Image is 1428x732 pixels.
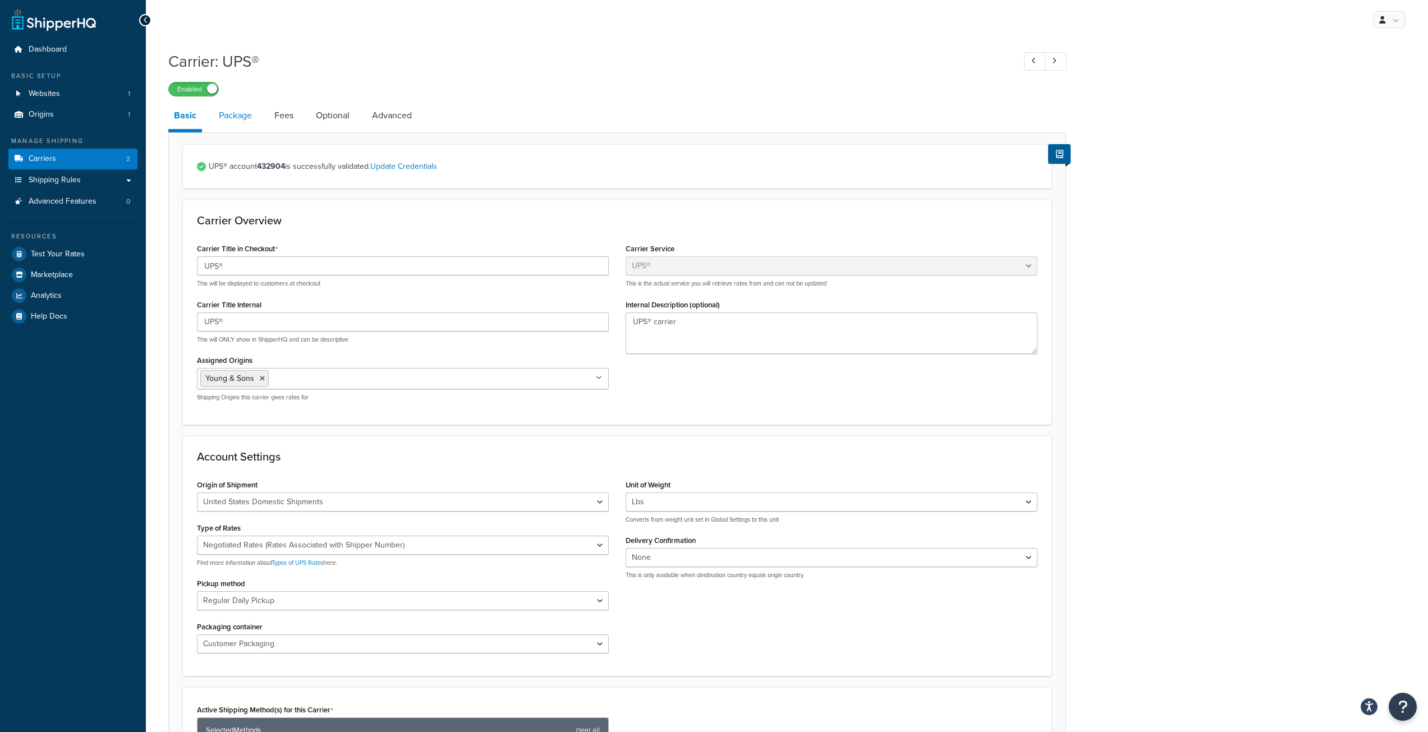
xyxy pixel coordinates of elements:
a: Carriers2 [8,149,137,169]
p: Find more information about here. [197,559,609,567]
span: Advanced Features [29,197,97,206]
label: Enabled [169,82,218,96]
p: This is only available when destination country equals origin country [626,571,1037,579]
a: Websites1 [8,84,137,104]
a: Package [213,102,258,129]
a: Help Docs [8,306,137,326]
p: Converts from weight unit set in Global Settings to this unit [626,515,1037,524]
span: Carriers [29,154,56,164]
span: 0 [126,197,130,206]
label: Delivery Confirmation [626,536,696,545]
label: Carrier Service [626,245,674,253]
span: Help Docs [31,312,67,321]
span: 1 [128,89,130,99]
label: Active Shipping Method(s) for this Carrier [197,706,333,715]
label: Carrier Title in Checkout [197,245,278,254]
p: This is the actual service you will retrieve rates from and can not be updated [626,279,1037,288]
label: Unit of Weight [626,481,671,489]
label: Origin of Shipment [197,481,258,489]
label: Type of Rates [197,524,241,532]
span: 2 [126,154,130,164]
a: Update Credentials [370,160,437,172]
a: Fees [269,102,299,129]
div: Basic Setup [8,71,137,81]
span: Young & Sons [205,372,254,384]
span: UPS® account is successfully validated. [209,159,1037,174]
div: Manage Shipping [8,136,137,146]
label: Carrier Title Internal [197,301,261,309]
a: Test Your Rates [8,244,137,264]
a: Optional [310,102,355,129]
a: Dashboard [8,39,137,60]
span: Analytics [31,291,62,301]
h3: Carrier Overview [197,214,1037,227]
label: Packaging container [197,623,263,631]
a: Shipping Rules [8,170,137,191]
a: Advanced Features0 [8,191,137,212]
button: Show Help Docs [1048,144,1071,164]
li: Origins [8,104,137,125]
h3: Account Settings [197,450,1037,463]
strong: 432904 [257,160,285,172]
a: Basic [168,102,202,132]
a: Origins1 [8,104,137,125]
span: Websites [29,89,60,99]
a: Previous Record [1024,52,1046,71]
a: Analytics [8,286,137,306]
button: Open Resource Center [1389,693,1417,721]
textarea: UPS® carrier [626,312,1037,354]
li: Advanced Features [8,191,137,212]
label: Pickup method [197,579,245,588]
li: Websites [8,84,137,104]
span: Marketplace [31,270,73,280]
h1: Carrier: UPS® [168,50,1003,72]
a: Types of UPS Rates [272,558,323,567]
a: Next Record [1045,52,1067,71]
li: Carriers [8,149,137,169]
a: Marketplace [8,265,137,285]
span: Origins [29,110,54,119]
div: Resources [8,232,137,241]
span: Dashboard [29,45,67,54]
a: Advanced [366,102,417,129]
span: Shipping Rules [29,176,81,185]
p: This will ONLY show in ShipperHQ and can be descriptive [197,335,609,344]
p: Shipping Origins this carrier gives rates for [197,393,609,402]
span: Test Your Rates [31,250,85,259]
label: Assigned Origins [197,356,252,365]
p: This will be displayed to customers at checkout [197,279,609,288]
label: Internal Description (optional) [626,301,720,309]
span: 1 [128,110,130,119]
